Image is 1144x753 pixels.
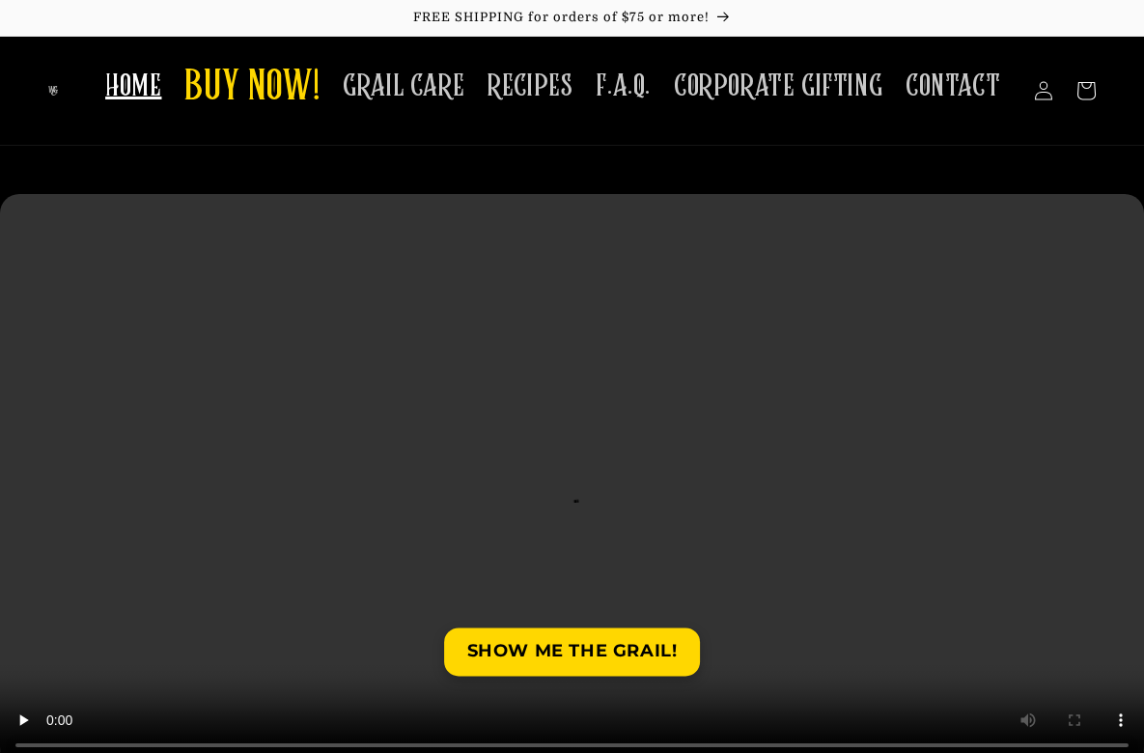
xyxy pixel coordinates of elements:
[173,50,331,126] a: BUY NOW!
[94,56,173,117] a: HOME
[476,56,584,117] a: RECIPES
[105,68,161,105] span: HOME
[331,56,476,117] a: GRAIL CARE
[906,68,1000,105] span: CONTACT
[674,68,882,105] span: CORPORATE GIFTING
[894,56,1012,117] a: CONTACT
[48,86,58,96] img: The Whiskey Grail
[596,68,651,105] span: F.A.Q.
[19,10,1125,26] p: FREE SHIPPING for orders of $75 or more!
[584,56,662,117] a: F.A.Q.
[444,628,701,676] a: SHOW ME THE GRAIL!
[343,68,464,105] span: GRAIL CARE
[184,62,320,115] span: BUY NOW!
[662,56,894,117] a: CORPORATE GIFTING
[488,68,572,105] span: RECIPES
